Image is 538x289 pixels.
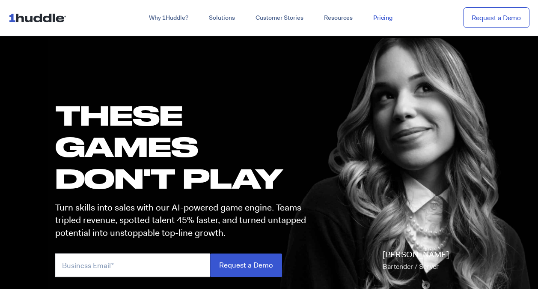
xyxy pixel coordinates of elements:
input: Request a Demo [210,253,282,277]
p: Turn skills into sales with our AI-powered game engine. Teams tripled revenue, spotted talent 45%... [55,202,314,239]
h1: these GAMES DON'T PLAY [55,99,314,194]
a: Pricing [363,10,403,26]
a: Request a Demo [463,7,529,28]
a: Solutions [199,10,245,26]
input: Business Email* [55,253,210,277]
a: Customer Stories [245,10,314,26]
p: [PERSON_NAME] [383,249,449,273]
a: Why 1Huddle? [139,10,199,26]
a: Resources [314,10,363,26]
span: Bartender / Server [383,262,439,271]
img: ... [9,9,70,26]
